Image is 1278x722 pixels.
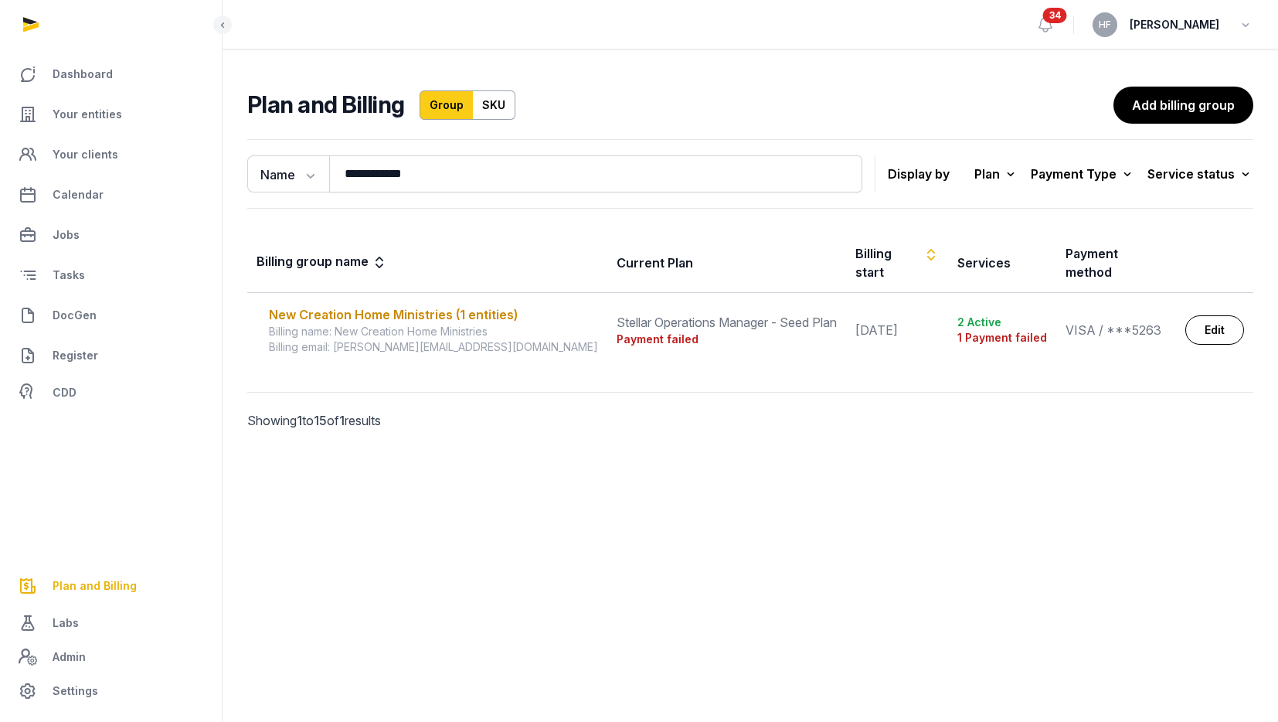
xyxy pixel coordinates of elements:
span: Jobs [53,226,80,244]
a: Add billing group [1113,87,1253,124]
p: Display by [888,162,950,186]
h2: Plan and Billing [247,90,404,120]
button: HF [1093,12,1117,37]
a: Tasks [12,257,209,294]
div: Service status [1147,163,1253,185]
span: 1 [339,413,345,428]
div: Billing email: [PERSON_NAME][EMAIL_ADDRESS][DOMAIN_NAME] [269,339,598,355]
span: 34 [1043,8,1067,23]
span: CDD [53,383,76,402]
a: Group [420,90,474,120]
div: Payment failed [617,332,837,347]
div: Stellar Operations Manager - Seed Plan [617,313,837,332]
div: Services [957,254,1011,272]
span: Dashboard [53,65,113,83]
span: HF [1099,20,1111,29]
span: Plan and Billing [53,577,137,595]
a: SKU [473,90,515,120]
a: Plan and Billing [12,567,209,605]
span: 1 [297,413,302,428]
div: Billing group name [257,252,387,274]
span: Your clients [53,145,118,164]
button: Name [247,155,329,192]
span: [PERSON_NAME] [1130,15,1219,34]
div: Plan [974,163,1018,185]
a: Your entities [12,96,209,133]
span: Labs [53,614,79,632]
div: Payment method [1066,244,1167,281]
a: Your clients [12,136,209,173]
span: Admin [53,648,86,666]
a: Jobs [12,216,209,254]
div: Payment Type [1031,163,1135,185]
span: Calendar [53,186,104,204]
a: DocGen [12,297,209,334]
div: Billing start [855,244,939,281]
a: Admin [12,642,209,673]
a: Settings [12,673,209,710]
a: Edit [1185,315,1244,345]
td: [DATE] [846,293,948,368]
div: 2 Active [957,315,1047,330]
a: Register [12,337,209,374]
span: Tasks [53,266,85,284]
span: Settings [53,682,98,700]
span: 15 [314,413,327,428]
div: 1 Payment failed [957,330,1047,346]
a: Labs [12,605,209,642]
a: CDD [12,377,209,408]
span: DocGen [53,306,97,325]
a: Calendar [12,176,209,213]
div: Billing name: New Creation Home Ministries [269,324,598,339]
span: Your entities [53,105,122,124]
div: Current Plan [617,254,693,272]
p: Showing to of results [247,393,481,448]
span: Register [53,346,98,365]
div: New Creation Home Ministries (1 entities) [269,305,598,324]
a: Dashboard [12,56,209,93]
